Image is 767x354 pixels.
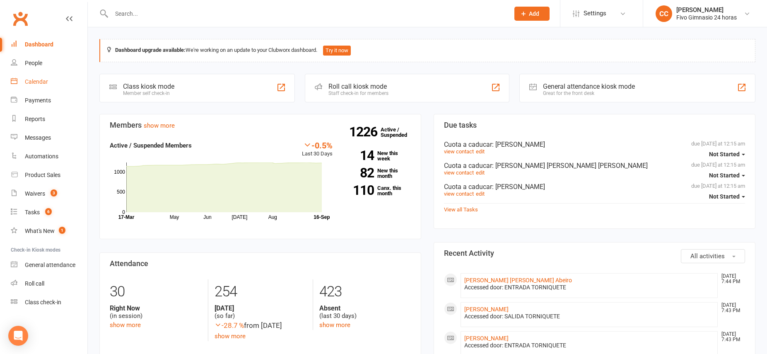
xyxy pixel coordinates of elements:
a: show more [110,321,141,329]
span: Add [529,10,539,17]
strong: Right Now [110,304,202,312]
a: General attendance kiosk mode [11,256,87,274]
button: Try it now [323,46,351,56]
div: 423 [319,279,411,304]
a: People [11,54,87,73]
h3: Due tasks [444,121,745,129]
a: Roll call [11,274,87,293]
span: : [PERSON_NAME] [492,141,545,148]
div: General attendance [25,262,75,268]
a: Automations [11,147,87,166]
a: Clubworx [10,8,31,29]
a: Class kiosk mode [11,293,87,312]
a: What's New1 [11,222,87,240]
div: Tasks [25,209,40,216]
span: Settings [584,4,606,23]
a: [PERSON_NAME] [PERSON_NAME] Abeiro [464,277,572,284]
h3: Recent Activity [444,249,745,257]
time: [DATE] 7:43 PM [717,332,745,342]
span: : [PERSON_NAME] [492,183,545,191]
strong: 14 [345,149,374,162]
a: [PERSON_NAME] [464,306,509,313]
div: Staff check-in for members [328,90,388,96]
div: Accessed door: ENTRADA TORNIQUETE [464,342,714,349]
span: -28.7 % [215,321,244,330]
span: 3 [51,189,57,196]
a: Waivers 3 [11,184,87,203]
button: Not Started [709,189,745,204]
div: Fivo Gimnasio 24 horas [676,14,737,21]
div: What's New [25,228,55,234]
div: Last 30 Days [302,141,333,158]
a: 110Canx. this month [345,185,411,196]
a: edit [476,170,485,176]
div: from [DATE] [215,320,306,331]
a: Messages [11,129,87,147]
div: Roll call [25,280,44,287]
button: Not Started [709,168,745,183]
span: Not Started [709,151,740,158]
div: Accessed door: SALIDA TORNIQUETE [464,313,714,320]
button: Add [514,7,550,21]
div: Messages [25,134,51,141]
div: [PERSON_NAME] [676,6,737,14]
div: Cuota a caducar [444,162,745,170]
div: Cuota a caducar [444,141,745,148]
strong: Dashboard upgrade available: [115,47,186,53]
button: Not Started [709,147,745,162]
a: Reports [11,110,87,129]
a: Tasks 6 [11,203,87,222]
time: [DATE] 7:44 PM [717,274,745,284]
a: Dashboard [11,35,87,54]
input: Search... [109,8,504,19]
strong: Active / Suspended Members [110,142,192,149]
div: Calendar [25,78,48,85]
a: edit [476,148,485,155]
div: Reports [25,116,45,122]
strong: [DATE] [215,304,306,312]
div: 30 [110,279,202,304]
span: 6 [45,208,52,215]
a: view contact [444,191,474,197]
div: CC [656,5,672,22]
a: view contact [444,148,474,155]
div: Product Sales [25,172,60,178]
a: Calendar [11,73,87,91]
div: Waivers [25,190,45,197]
strong: Absent [319,304,411,312]
button: All activities [681,249,745,263]
span: 1 [59,227,65,234]
h3: Members [110,121,411,129]
div: General attendance kiosk mode [543,82,635,90]
div: (in session) [110,304,202,320]
a: edit [476,191,485,197]
a: [PERSON_NAME] [464,335,509,342]
a: view contact [444,170,474,176]
a: Product Sales [11,166,87,184]
div: 254 [215,279,306,304]
span: : [PERSON_NAME] [PERSON_NAME] [PERSON_NAME] [492,162,648,170]
strong: 110 [345,184,374,196]
a: show more [319,321,350,329]
strong: 82 [345,167,374,179]
div: (so far) [215,304,306,320]
a: Payments [11,91,87,110]
a: 1226Active / Suspended [381,121,417,144]
div: Payments [25,97,51,104]
strong: 1226 [349,126,381,138]
div: Class check-in [25,299,61,306]
div: Great for the front desk [543,90,635,96]
div: Roll call kiosk mode [328,82,388,90]
a: show more [215,332,246,340]
a: 14New this week [345,150,411,161]
div: Automations [25,153,58,160]
div: Cuota a caducar [444,183,745,191]
a: show more [144,122,175,129]
time: [DATE] 7:43 PM [717,303,745,313]
div: (last 30 days) [319,304,411,320]
a: 82New this month [345,168,411,179]
span: Not Started [709,193,740,200]
div: Member self check-in [123,90,174,96]
a: View all Tasks [444,206,478,213]
span: All activities [690,252,725,260]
